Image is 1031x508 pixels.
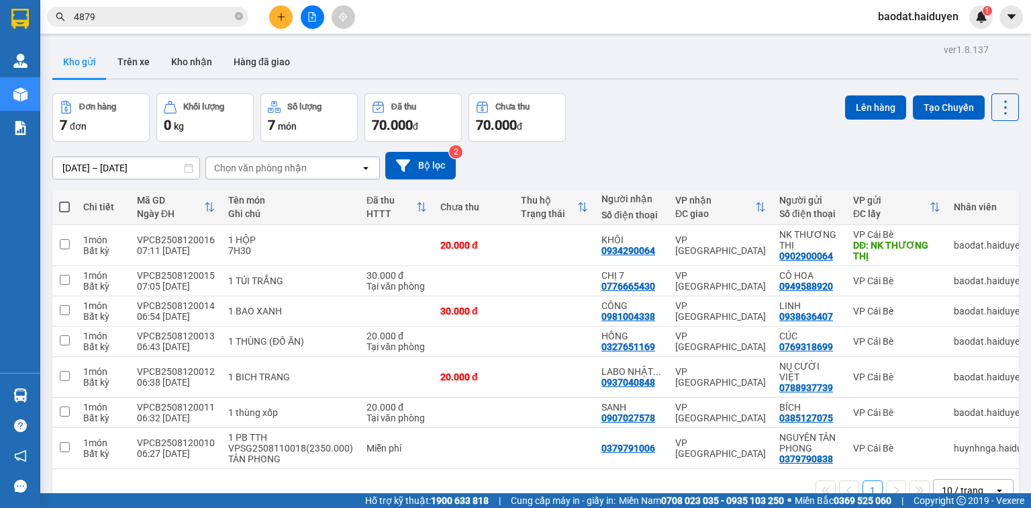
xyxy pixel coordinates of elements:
[332,5,355,29] button: aim
[366,281,427,292] div: Tại văn phòng
[366,443,427,454] div: Miễn phí
[517,121,522,132] span: đ
[853,195,930,206] div: VP gửi
[83,245,124,256] div: Bất kỳ
[853,443,940,454] div: VP Cái Bè
[853,276,940,286] div: VP Cái Bè
[366,331,427,341] div: 20.000 đ
[360,163,371,173] svg: open
[944,42,989,57] div: ver 1.8.137
[901,493,903,508] span: |
[675,235,766,256] div: VP [GEOGRAPHIC_DATA]
[601,331,662,341] div: HỒNG
[137,270,215,281] div: VPCB2508120015
[372,117,413,133] span: 70.000
[260,93,358,142] button: Số lượng7món
[13,54,28,68] img: warehouse-icon
[601,341,655,352] div: 0327651169
[779,281,833,292] div: 0949588920
[994,485,1005,496] svg: open
[779,229,840,251] div: NK THƯƠNG THỊ
[779,341,833,352] div: 0769318699
[779,382,833,393] div: 0788937739
[431,495,489,506] strong: 1900 633 818
[137,300,215,311] div: VPCB2508120014
[853,336,940,347] div: VP Cái Bè
[846,189,947,225] th: Toggle SortBy
[360,189,434,225] th: Toggle SortBy
[183,102,224,112] div: Khối lượng
[13,121,28,135] img: solution-icon
[413,121,418,132] span: đ
[137,281,215,292] div: 07:05 [DATE]
[14,450,27,462] span: notification
[338,12,348,22] span: aim
[83,448,124,459] div: Bất kỳ
[137,402,215,413] div: VPCB2508120011
[14,480,27,493] span: message
[675,208,755,219] div: ĐC giao
[795,493,891,508] span: Miền Bắc
[601,245,655,256] div: 0934290064
[137,331,215,341] div: VPCB2508120013
[52,93,150,142] button: Đơn hàng7đơn
[83,341,124,352] div: Bất kỳ
[779,300,840,311] div: LINH
[53,157,199,179] input: Select a date range.
[137,208,204,219] div: Ngày ĐH
[999,5,1023,29] button: caret-down
[469,93,566,142] button: Chưa thu70.000đ
[619,493,784,508] span: Miền Nam
[13,388,28,403] img: warehouse-icon
[214,161,307,175] div: Chọn văn phòng nhận
[301,5,324,29] button: file-add
[366,195,416,206] div: Đã thu
[107,46,160,78] button: Trên xe
[174,121,184,132] span: kg
[449,145,462,159] sup: 2
[521,208,577,219] div: Trạng thái
[601,194,662,204] div: Người nhận
[83,281,124,292] div: Bất kỳ
[601,210,662,220] div: Số điện thoại
[675,195,755,206] div: VP nhận
[983,6,992,15] sup: 1
[675,331,766,352] div: VP [GEOGRAPHIC_DATA]
[601,300,662,311] div: CÔNG
[942,484,983,497] div: 10 / trang
[853,372,940,382] div: VP Cái Bè
[137,195,204,206] div: Mã GD
[867,8,969,25] span: baodat.haiduyen
[156,93,254,142] button: Khối lượng0kg
[779,402,840,413] div: BÍCH
[83,402,124,413] div: 1 món
[853,208,930,219] div: ĐC lấy
[511,493,616,508] span: Cung cấp máy in - giấy in:
[137,437,215,448] div: VPCB2508120010
[787,498,791,503] span: ⚪️
[853,229,940,240] div: VP Cái Bè
[779,331,840,341] div: CÚC
[137,448,215,459] div: 06:27 [DATE]
[366,208,416,219] div: HTTT
[440,240,507,251] div: 20.000 đ
[779,270,840,281] div: CÔ HOA
[779,361,840,382] div: NỤ CƯỜI VIỆT
[601,402,662,413] div: SANH
[83,300,124,311] div: 1 món
[863,480,883,501] button: 1
[228,245,353,256] div: 7H30
[228,454,353,464] div: TÂN PHONG
[853,306,940,316] div: VP Cái Bè
[137,366,215,377] div: VPCB2508120012
[779,432,840,454] div: NGUYÊN TÂN PHONG
[521,195,577,206] div: Thu hộ
[366,341,427,352] div: Tại văn phòng
[601,443,655,454] div: 0379791006
[514,189,595,225] th: Toggle SortBy
[391,102,416,112] div: Đã thu
[779,208,840,219] div: Số điện thoại
[853,240,940,261] div: DĐ: NK THƯƠNG THỊ
[160,46,223,78] button: Kho nhận
[779,311,833,322] div: 0938636407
